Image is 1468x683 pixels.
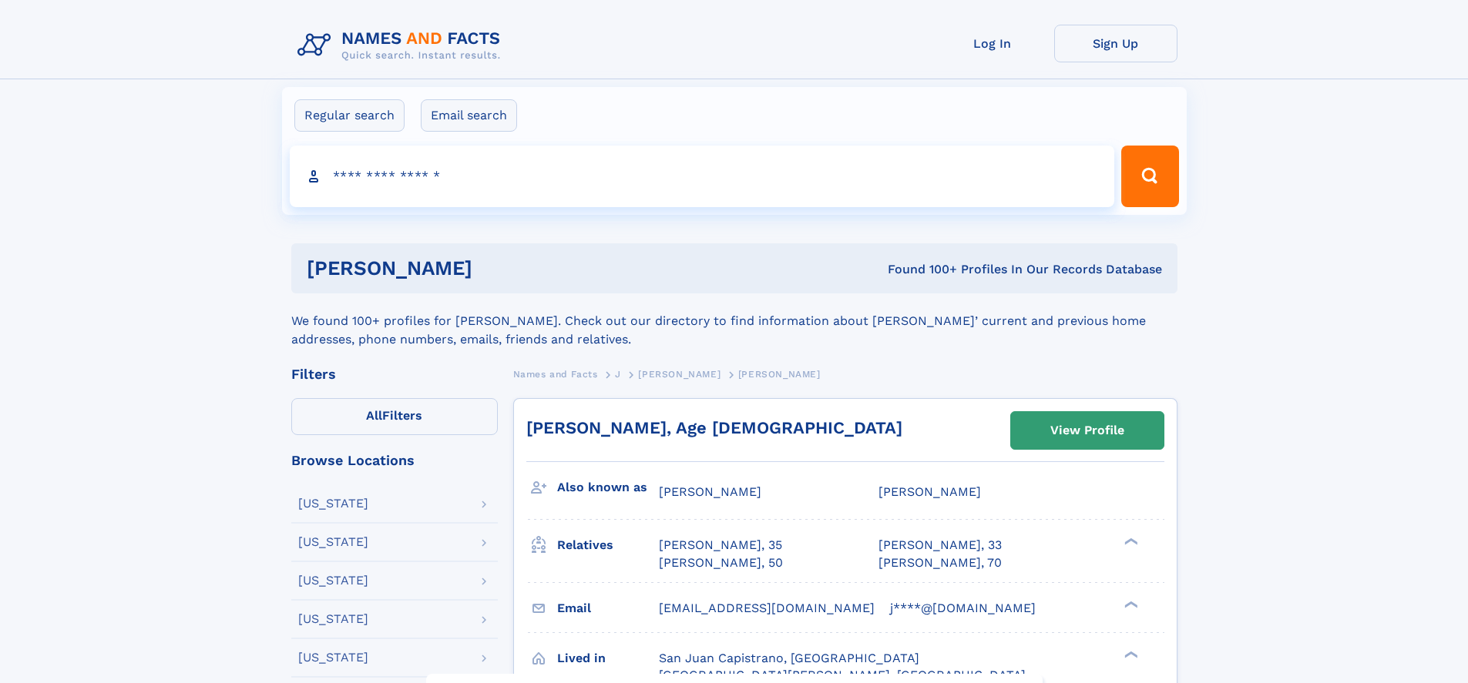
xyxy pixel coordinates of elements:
[680,261,1162,278] div: Found 100+ Profiles In Our Records Database
[638,364,721,383] a: [PERSON_NAME]
[659,651,919,665] span: San Juan Capistrano, [GEOGRAPHIC_DATA]
[1120,599,1139,609] div: ❯
[638,369,721,380] span: [PERSON_NAME]
[1050,413,1124,448] div: View Profile
[291,293,1177,349] div: We found 100+ profiles for [PERSON_NAME]. Check out our directory to find information about [PERS...
[615,369,621,380] span: J
[878,484,981,499] span: [PERSON_NAME]
[298,574,368,587] div: [US_STATE]
[615,364,621,383] a: J
[513,364,598,383] a: Names and Facts
[659,554,783,571] a: [PERSON_NAME], 50
[298,497,368,510] div: [US_STATE]
[291,367,498,381] div: Filters
[659,668,1026,682] span: [GEOGRAPHIC_DATA][PERSON_NAME], [GEOGRAPHIC_DATA]
[738,369,821,380] span: [PERSON_NAME]
[878,537,1002,554] a: [PERSON_NAME], 33
[557,595,659,621] h3: Email
[1120,537,1139,547] div: ❯
[291,398,498,435] label: Filters
[1011,412,1164,449] a: View Profile
[557,645,659,671] h3: Lived in
[1054,25,1177,62] a: Sign Up
[659,537,782,554] a: [PERSON_NAME], 35
[557,474,659,501] h3: Also known as
[294,99,405,132] label: Regular search
[1120,649,1139,659] div: ❯
[557,532,659,558] h3: Relatives
[1121,146,1178,207] button: Search Button
[291,454,498,467] div: Browse Locations
[290,146,1115,207] input: search input
[526,418,902,437] a: [PERSON_NAME], Age [DEMOGRAPHIC_DATA]
[931,25,1054,62] a: Log In
[298,536,368,548] div: [US_STATE]
[298,651,368,664] div: [US_STATE]
[659,601,875,615] span: [EMAIL_ADDRESS][DOMAIN_NAME]
[307,259,680,278] h1: [PERSON_NAME]
[421,99,517,132] label: Email search
[366,408,382,423] span: All
[298,613,368,625] div: [US_STATE]
[878,554,1002,571] a: [PERSON_NAME], 70
[291,25,513,66] img: Logo Names and Facts
[659,484,761,499] span: [PERSON_NAME]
